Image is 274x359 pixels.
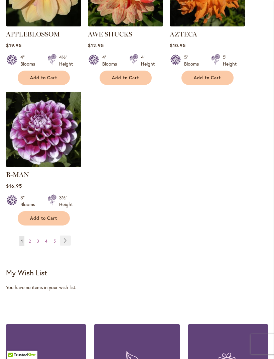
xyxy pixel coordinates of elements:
[6,183,22,189] span: $16.95
[18,211,70,226] button: Add to Cart
[112,75,139,81] span: Add to Cart
[21,239,23,244] span: 1
[102,54,121,67] div: 4" Blooms
[37,239,39,244] span: 3
[35,236,41,246] a: 3
[6,30,60,38] a: APPLEBLOSSOM
[88,30,132,38] a: AWE SHUCKS
[45,239,47,244] span: 4
[6,21,81,28] a: APPLEBLOSSOM
[27,236,32,246] a: 2
[43,236,49,246] a: 4
[170,42,186,49] span: $10.95
[170,21,245,28] a: AZTECA
[6,284,268,291] div: You have no items in your wish list.
[5,335,24,354] iframe: Launch Accessibility Center
[6,162,81,168] a: B-MAN
[6,42,22,49] span: $19.95
[194,75,221,81] span: Add to Cart
[223,54,237,67] div: 5' Height
[88,42,104,49] span: $12.95
[59,194,73,208] div: 3½' Height
[30,215,57,221] span: Add to Cart
[88,21,163,28] a: AWE SHUCKS
[6,171,29,179] a: B-MAN
[29,239,31,244] span: 2
[52,236,57,246] a: 5
[20,194,39,208] div: 3" Blooms
[181,71,234,85] button: Add to Cart
[18,71,70,85] button: Add to Cart
[170,30,197,38] a: AZTECA
[20,54,39,67] div: 4" Blooms
[30,75,57,81] span: Add to Cart
[6,92,81,167] img: B-MAN
[184,54,203,67] div: 5" Blooms
[59,54,73,67] div: 4½' Height
[53,239,56,244] span: 5
[6,268,47,277] strong: My Wish List
[141,54,155,67] div: 4' Height
[100,71,152,85] button: Add to Cart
